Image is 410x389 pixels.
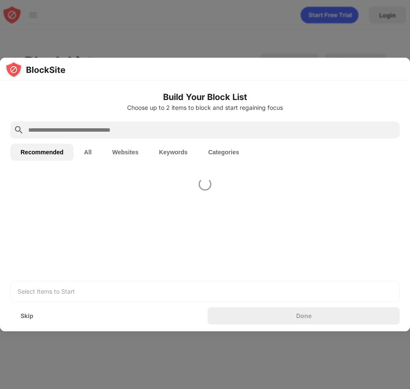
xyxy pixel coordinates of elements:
div: Choose up to 2 items to block and start regaining focus [10,104,400,111]
img: logo-blocksite.svg [5,61,65,78]
button: All [74,144,102,161]
div: Select Items to Start [18,287,75,296]
button: Keywords [149,144,198,161]
button: Websites [102,144,149,161]
img: search.svg [14,125,24,135]
div: Skip [21,312,33,319]
div: Done [296,312,312,319]
button: Categories [198,144,249,161]
h6: Build Your Block List [10,91,400,103]
button: Recommended [10,144,74,161]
